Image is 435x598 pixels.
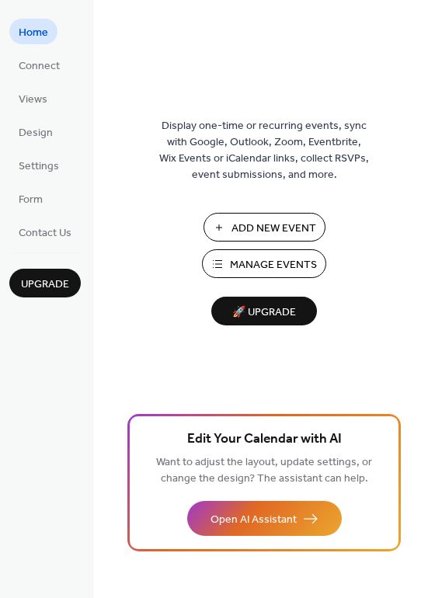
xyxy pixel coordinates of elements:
[230,257,317,273] span: Manage Events
[187,429,342,450] span: Edit Your Calendar with AI
[19,25,48,41] span: Home
[9,152,68,178] a: Settings
[19,158,59,175] span: Settings
[9,119,62,144] a: Design
[231,221,316,237] span: Add New Event
[19,58,60,75] span: Connect
[9,19,57,44] a: Home
[19,92,47,108] span: Views
[21,276,69,293] span: Upgrade
[159,118,369,183] span: Display one-time or recurring events, sync with Google, Outlook, Zoom, Eventbrite, Wix Events or ...
[9,52,69,78] a: Connect
[9,219,81,245] a: Contact Us
[211,512,297,528] span: Open AI Assistant
[19,225,71,242] span: Contact Us
[211,297,317,325] button: 🚀 Upgrade
[19,125,53,141] span: Design
[9,85,57,111] a: Views
[19,192,43,208] span: Form
[221,302,308,323] span: 🚀 Upgrade
[187,501,342,536] button: Open AI Assistant
[204,213,325,242] button: Add New Event
[9,186,52,211] a: Form
[202,249,326,278] button: Manage Events
[156,452,372,489] span: Want to adjust the layout, update settings, or change the design? The assistant can help.
[9,269,81,297] button: Upgrade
